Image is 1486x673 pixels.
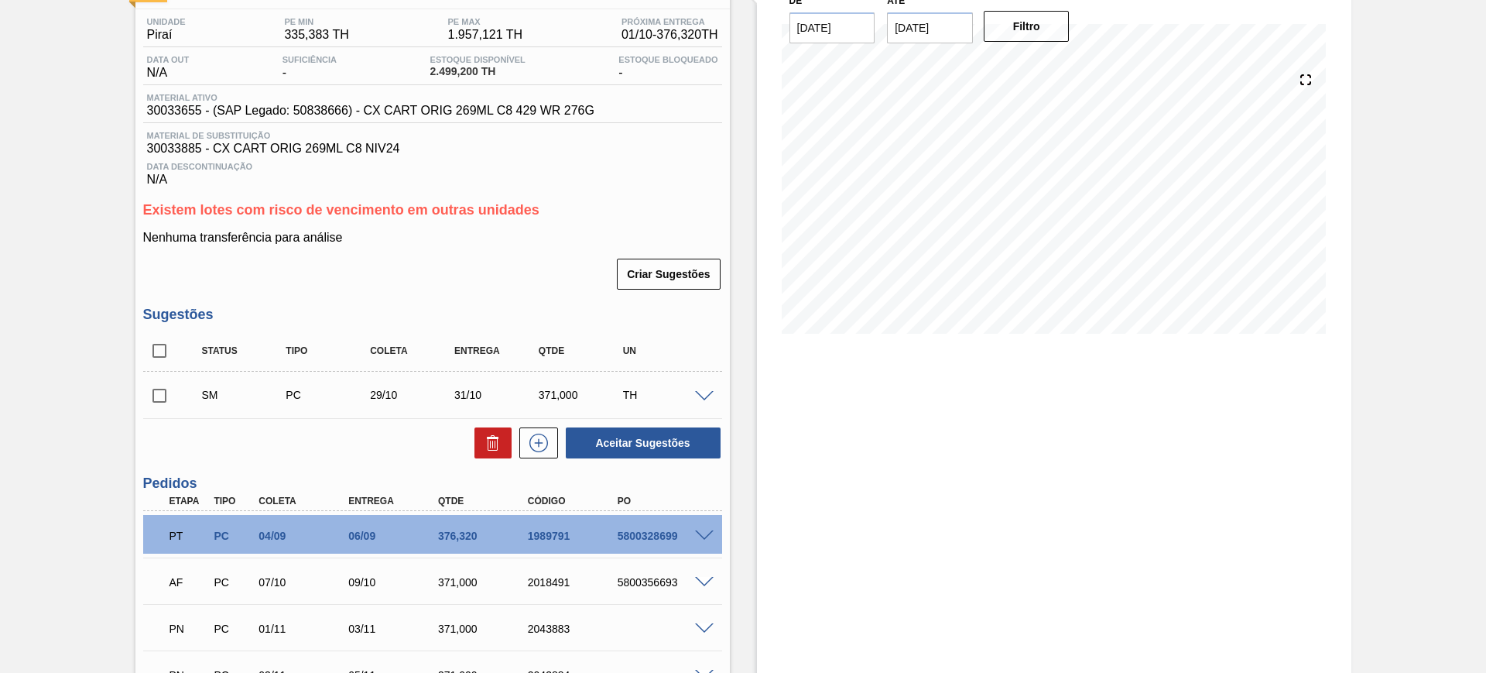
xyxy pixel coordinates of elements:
[434,576,535,589] div: 371,000
[147,17,186,26] span: Unidade
[284,17,348,26] span: PE MIN
[524,496,625,506] div: Código
[450,345,544,356] div: Entrega
[524,623,625,635] div: 2043883
[147,28,186,42] span: Piraí
[434,530,535,542] div: 376,320
[430,55,526,64] span: Estoque Disponível
[621,28,718,42] span: 01/10 - 376,320 TH
[169,576,208,589] p: AF
[169,530,208,542] p: PT
[344,496,445,506] div: Entrega
[147,142,718,156] span: 30033885 - CX CART ORIG 269ML C8 NIV24
[255,576,355,589] div: 07/10/2025
[147,55,190,64] span: Data out
[147,131,718,140] span: Material de Substituição
[255,496,355,506] div: Coleta
[535,389,628,401] div: 371,000
[143,202,539,218] span: Existem lotes com risco de vencimento em outras unidades
[147,162,718,171] span: Data Descontinuação
[169,623,208,635] p: PN
[558,426,722,460] div: Aceitar Sugestões
[621,17,718,26] span: Próxima Entrega
[789,12,875,43] input: dd/mm/yyyy
[447,28,522,42] span: 1.957,121 TH
[618,257,721,291] div: Criar Sugestões
[198,389,292,401] div: Sugestão Manual
[450,389,544,401] div: 31/10/2025
[143,231,722,245] p: Nenhuma transferência para análise
[282,345,375,356] div: Tipo
[619,389,713,401] div: TH
[524,530,625,542] div: 1989791
[166,519,212,553] div: Pedido em Trânsito
[512,427,558,458] div: Nova sugestão
[344,530,445,542] div: 06/09/2025
[344,623,445,635] div: 03/11/2025
[535,345,628,356] div: Qtde
[143,55,193,80] div: N/A
[166,565,212,599] div: Aguardando Faturamento
[282,55,337,64] span: Suficiência
[198,345,292,356] div: Status
[166,496,212,506] div: Etapa
[614,496,714,506] div: PO
[467,427,512,458] div: Excluir Sugestões
[147,93,594,102] span: Material ativo
[255,623,355,635] div: 01/11/2025
[210,623,256,635] div: Pedido de Compra
[614,576,714,589] div: 5800356693
[147,104,594,118] span: 30033655 - (SAP Legado: 50838666) - CX CART ORIG 269ML C8 429 WR 276G
[434,496,535,506] div: Qtde
[615,55,721,80] div: -
[143,476,722,492] h3: Pedidos
[210,530,256,542] div: Pedido de Compra
[617,259,720,290] button: Criar Sugestões
[524,576,625,589] div: 2018491
[210,576,256,589] div: Pedido de Compra
[430,66,526,77] span: 2.499,200 TH
[366,389,460,401] div: 29/10/2025
[284,28,348,42] span: 335,383 TH
[619,345,713,356] div: UN
[143,156,722,187] div: N/A
[566,427,721,458] button: Aceitar Sugestões
[282,389,375,401] div: Pedido de Compra
[434,623,535,635] div: 371,000
[344,576,445,589] div: 09/10/2025
[255,530,355,542] div: 04/09/2025
[887,12,973,43] input: dd/mm/yyyy
[447,17,522,26] span: PE MAX
[614,530,714,542] div: 5800328699
[279,55,341,80] div: -
[618,55,717,64] span: Estoque Bloqueado
[143,307,722,323] h3: Sugestões
[210,496,256,506] div: Tipo
[166,612,212,646] div: Pedido em Negociação
[984,11,1070,42] button: Filtro
[366,345,460,356] div: Coleta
